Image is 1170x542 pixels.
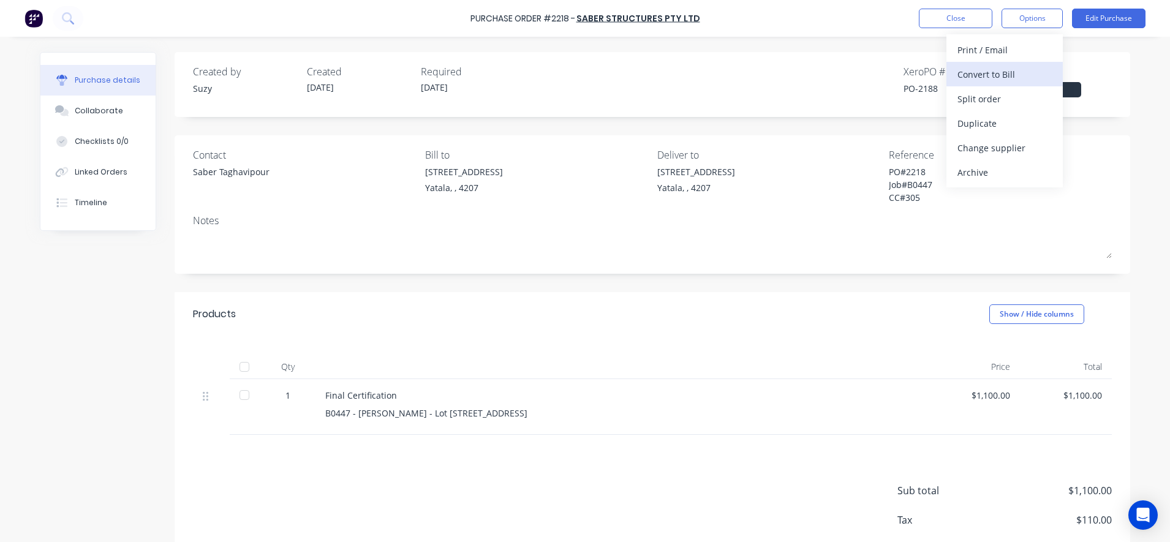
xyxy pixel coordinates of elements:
[75,167,127,178] div: Linked Orders
[75,75,140,86] div: Purchase details
[889,165,1042,204] textarea: PO#2218 Job#B0447 CC#305
[325,407,918,420] div: B0447 - [PERSON_NAME] - Lot [STREET_ADDRESS]
[40,96,156,126] button: Collaborate
[270,389,306,402] div: 1
[325,389,918,402] div: Final Certification
[1030,389,1102,402] div: $1,100.00
[657,148,880,162] div: Deliver to
[989,483,1112,498] span: $1,100.00
[40,157,156,187] button: Linked Orders
[425,181,503,194] div: Yatala, , 4207
[421,64,525,79] div: Required
[75,105,123,116] div: Collaborate
[938,389,1010,402] div: $1,100.00
[576,12,700,24] a: Saber Structures Pty Ltd
[260,355,315,379] div: Qty
[919,9,992,28] button: Close
[1002,9,1063,28] button: Options
[75,136,129,147] div: Checklists 0/0
[193,213,1112,228] div: Notes
[904,82,1008,95] div: PO-2188
[1072,9,1145,28] button: Edit Purchase
[425,165,503,178] div: [STREET_ADDRESS]
[957,90,1052,108] div: Split order
[193,82,297,95] div: Suzy
[989,513,1112,527] span: $110.00
[193,165,270,178] div: Saber Taghavipour
[425,148,648,162] div: Bill to
[946,135,1063,160] button: Change supplier
[470,12,575,25] div: Purchase Order #2218 -
[889,148,1112,162] div: Reference
[957,164,1052,181] div: Archive
[193,307,236,322] div: Products
[40,126,156,157] button: Checklists 0/0
[193,148,416,162] div: Contact
[904,64,1008,79] div: Xero PO #
[946,62,1063,86] button: Convert to Bill
[957,115,1052,132] div: Duplicate
[193,64,297,79] div: Created by
[957,66,1052,83] div: Convert to Bill
[40,187,156,218] button: Timeline
[957,139,1052,157] div: Change supplier
[25,9,43,28] img: Factory
[307,64,411,79] div: Created
[657,165,735,178] div: [STREET_ADDRESS]
[897,483,989,498] span: Sub total
[946,37,1063,62] button: Print / Email
[657,181,735,194] div: Yatala, , 4207
[946,111,1063,135] button: Duplicate
[1128,500,1158,530] div: Open Intercom Messenger
[1020,355,1112,379] div: Total
[957,41,1052,59] div: Print / Email
[946,160,1063,184] button: Archive
[946,86,1063,111] button: Split order
[40,65,156,96] button: Purchase details
[989,304,1084,324] button: Show / Hide columns
[897,513,989,527] span: Tax
[75,197,107,208] div: Timeline
[928,355,1020,379] div: Price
